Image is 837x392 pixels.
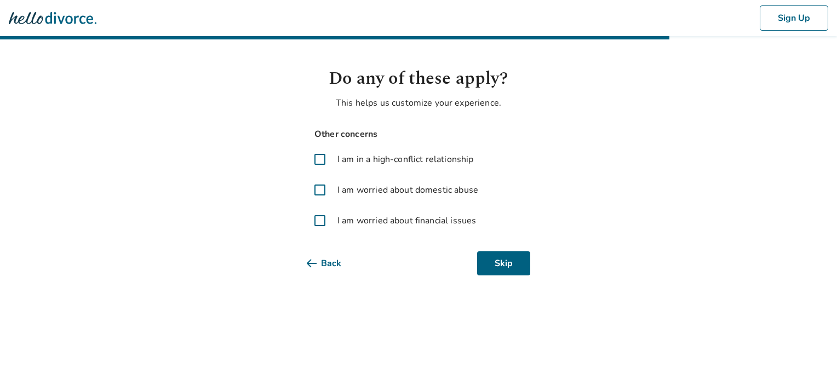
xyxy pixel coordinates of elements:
[477,251,530,275] button: Skip
[337,153,473,166] span: I am in a high-conflict relationship
[307,251,359,275] button: Back
[782,339,837,392] iframe: Chat Widget
[337,183,478,197] span: I am worried about domestic abuse
[9,7,96,29] img: Hello Divorce Logo
[337,214,476,227] span: I am worried about financial issues
[307,127,530,142] span: Other concerns
[760,5,828,31] button: Sign Up
[307,66,530,92] h1: Do any of these apply?
[307,96,530,109] p: This helps us customize your experience.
